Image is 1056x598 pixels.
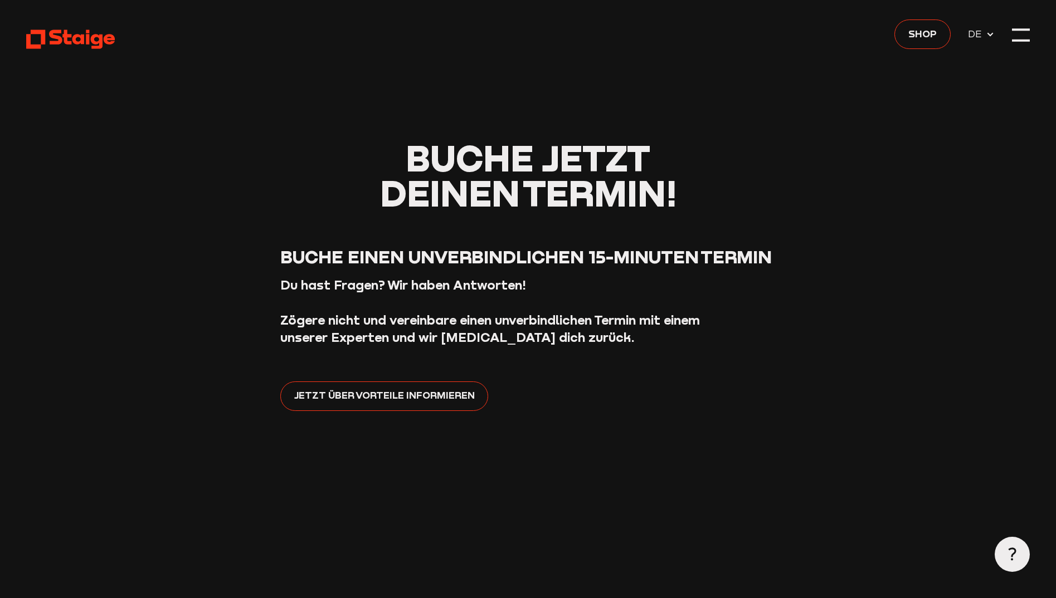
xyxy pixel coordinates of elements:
[294,388,475,403] span: Jetzt über Vorteile informieren
[280,246,772,267] span: Buche einen unverbindlichen 15-Minuten Termin
[908,26,937,41] span: Shop
[280,381,488,411] a: Jetzt über Vorteile informieren
[280,277,526,292] strong: Du hast Fragen? Wir haben Antworten!
[968,26,986,42] span: DE
[894,19,950,49] a: Shop
[280,312,700,345] strong: Zögere nicht und vereinbare einen unverbindlichen Termin mit einem unserer Experten und wir [MEDI...
[380,136,677,214] span: Buche jetzt deinen Termin!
